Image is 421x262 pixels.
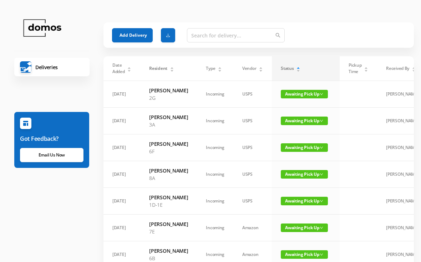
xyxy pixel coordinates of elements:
[233,215,272,241] td: Amazon
[281,224,328,232] span: Awaiting Pick Up
[218,66,222,68] i: icon: caret-up
[197,81,233,108] td: Incoming
[218,66,222,70] div: Sort
[161,28,175,42] button: icon: download
[275,33,280,38] i: icon: search
[197,134,233,161] td: Incoming
[149,121,188,128] p: 3A
[149,94,188,102] p: 2G
[364,69,368,71] i: icon: caret-down
[149,87,188,94] h6: [PERSON_NAME]
[281,197,328,205] span: Awaiting Pick Up
[281,250,328,259] span: Awaiting Pick Up
[149,65,167,72] span: Resident
[170,69,174,71] i: icon: caret-down
[149,167,188,174] h6: [PERSON_NAME]
[149,113,188,121] h6: [PERSON_NAME]
[320,92,323,96] i: icon: down
[233,188,272,215] td: USPS
[149,194,188,201] h6: [PERSON_NAME]
[112,62,125,75] span: Date Added
[127,66,131,68] i: icon: caret-up
[320,173,323,176] i: icon: down
[103,108,140,134] td: [DATE]
[412,69,416,71] i: icon: caret-down
[233,161,272,188] td: USPS
[149,174,188,182] p: 8A
[170,66,174,70] div: Sort
[149,247,188,255] h6: [PERSON_NAME]
[320,253,323,256] i: icon: down
[364,66,368,70] div: Sort
[170,66,174,68] i: icon: caret-up
[149,228,188,235] p: 7E
[103,215,140,241] td: [DATE]
[197,161,233,188] td: Incoming
[149,255,188,262] p: 6B
[127,66,131,70] div: Sort
[233,81,272,108] td: USPS
[103,81,140,108] td: [DATE]
[197,215,233,241] td: Incoming
[296,66,300,70] div: Sort
[103,161,140,188] td: [DATE]
[14,58,90,76] a: Deliveries
[296,69,300,71] i: icon: caret-down
[386,65,409,72] span: Received By
[281,143,328,152] span: Awaiting Pick Up
[103,134,140,161] td: [DATE]
[149,201,188,209] p: 1D-1E
[281,117,328,125] span: Awaiting Pick Up
[364,66,368,68] i: icon: caret-up
[112,28,153,42] button: Add Delivery
[103,188,140,215] td: [DATE]
[242,65,256,72] span: Vendor
[259,66,263,70] div: Sort
[296,66,300,68] i: icon: caret-up
[233,134,272,161] td: USPS
[197,108,233,134] td: Incoming
[281,65,294,72] span: Status
[197,188,233,215] td: Incoming
[206,65,215,72] span: Type
[149,140,188,148] h6: [PERSON_NAME]
[218,69,222,71] i: icon: caret-down
[281,170,328,179] span: Awaiting Pick Up
[320,119,323,123] i: icon: down
[349,62,361,75] span: Pickup Time
[259,69,263,71] i: icon: caret-down
[259,66,263,68] i: icon: caret-up
[281,90,328,98] span: Awaiting Pick Up
[127,69,131,71] i: icon: caret-down
[412,66,416,68] i: icon: caret-up
[412,66,416,70] div: Sort
[187,28,285,42] input: Search for delivery...
[149,148,188,155] p: 6F
[20,134,83,143] h6: Got Feedback?
[320,199,323,203] i: icon: down
[149,220,188,228] h6: [PERSON_NAME]
[20,148,83,162] a: Email Us Now
[233,108,272,134] td: USPS
[320,146,323,149] i: icon: down
[320,226,323,230] i: icon: down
